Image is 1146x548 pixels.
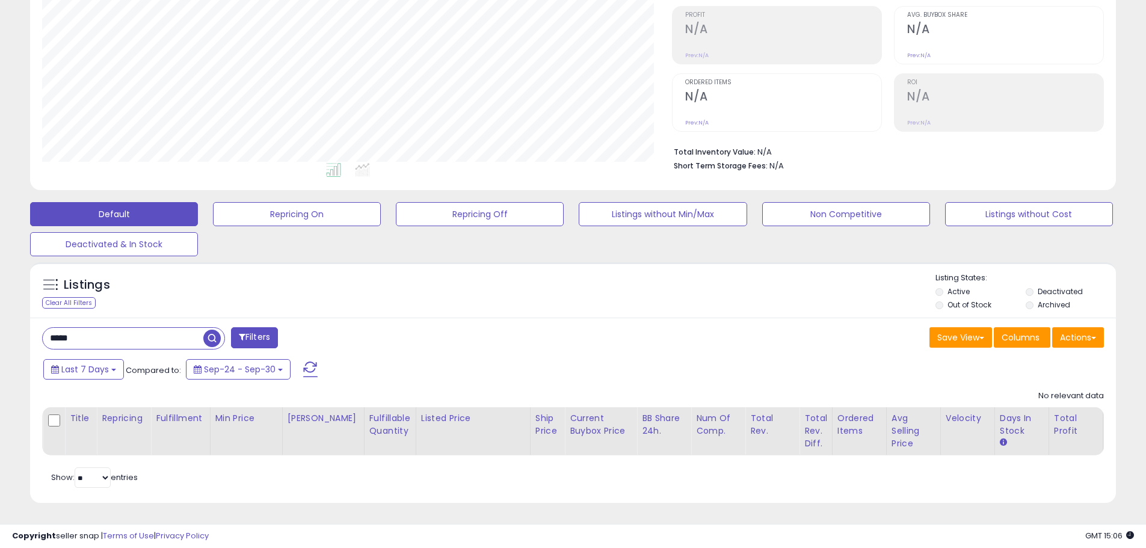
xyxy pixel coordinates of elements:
[570,412,632,437] div: Current Buybox Price
[369,412,411,437] div: Fulfillable Quantity
[685,22,881,38] h2: N/A
[61,363,109,375] span: Last 7 Days
[12,530,56,541] strong: Copyright
[685,12,881,19] span: Profit
[674,144,1095,158] li: N/A
[1038,390,1104,402] div: No relevant data
[30,232,198,256] button: Deactivated & In Stock
[579,202,747,226] button: Listings without Min/Max
[907,79,1103,86] span: ROI
[42,297,96,309] div: Clear All Filters
[674,161,768,171] b: Short Term Storage Fees:
[1000,412,1044,437] div: Days In Stock
[907,22,1103,38] h2: N/A
[1054,412,1098,437] div: Total Profit
[762,202,930,226] button: Non Competitive
[946,412,990,425] div: Velocity
[126,365,181,376] span: Compared to:
[204,363,276,375] span: Sep-24 - Sep-30
[685,52,709,59] small: Prev: N/A
[1038,300,1070,310] label: Archived
[642,412,686,437] div: BB Share 24h.
[892,412,935,450] div: Avg Selling Price
[907,90,1103,106] h2: N/A
[64,277,110,294] h5: Listings
[156,412,205,425] div: Fulfillment
[907,119,931,126] small: Prev: N/A
[43,359,124,380] button: Last 7 Days
[907,52,931,59] small: Prev: N/A
[1085,530,1134,541] span: 2025-10-8 15:06 GMT
[994,327,1050,348] button: Columns
[156,530,209,541] a: Privacy Policy
[535,412,559,437] div: Ship Price
[213,202,381,226] button: Repricing On
[907,12,1103,19] span: Avg. Buybox Share
[685,90,881,106] h2: N/A
[935,272,1116,284] p: Listing States:
[30,202,198,226] button: Default
[231,327,278,348] button: Filters
[947,300,991,310] label: Out of Stock
[186,359,291,380] button: Sep-24 - Sep-30
[837,412,881,437] div: Ordered Items
[1000,437,1007,448] small: Days In Stock.
[70,412,91,425] div: Title
[1052,327,1104,348] button: Actions
[945,202,1113,226] button: Listings without Cost
[804,412,827,450] div: Total Rev. Diff.
[1038,286,1083,297] label: Deactivated
[674,147,756,157] b: Total Inventory Value:
[769,160,784,171] span: N/A
[215,412,277,425] div: Min Price
[12,531,209,542] div: seller snap | |
[1002,331,1040,343] span: Columns
[685,119,709,126] small: Prev: N/A
[396,202,564,226] button: Repricing Off
[103,530,154,541] a: Terms of Use
[685,79,881,86] span: Ordered Items
[102,412,146,425] div: Repricing
[421,412,525,425] div: Listed Price
[51,472,138,483] span: Show: entries
[288,412,359,425] div: [PERSON_NAME]
[750,412,794,437] div: Total Rev.
[929,327,992,348] button: Save View
[947,286,970,297] label: Active
[696,412,740,437] div: Num of Comp.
